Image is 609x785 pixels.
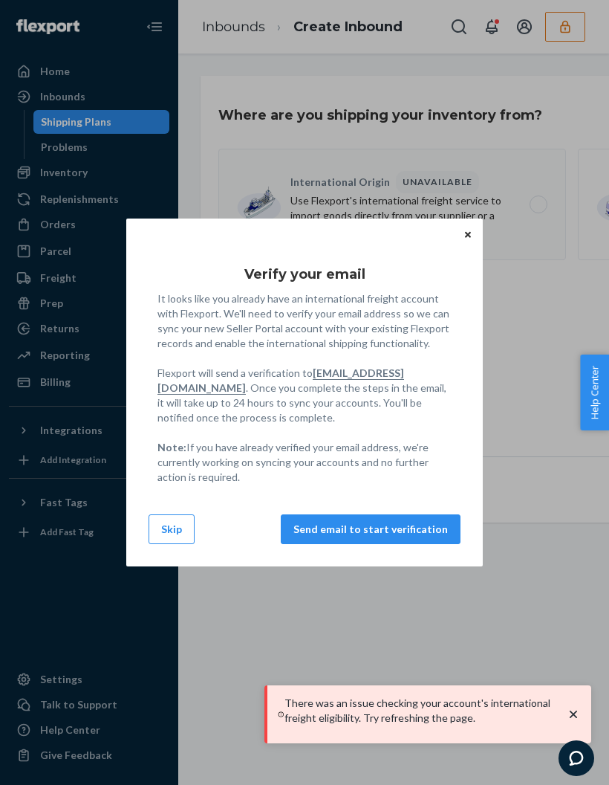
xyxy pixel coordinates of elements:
button: Help Center [580,355,609,430]
strong: Note: [157,441,186,453]
button: Close [460,226,475,242]
button: Skip [149,514,195,544]
button: Send email to start verification [281,514,460,544]
h3: Verify your email [244,265,365,284]
p: It looks like you already have an international freight account with Flexport. We'll need to veri... [157,291,452,485]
